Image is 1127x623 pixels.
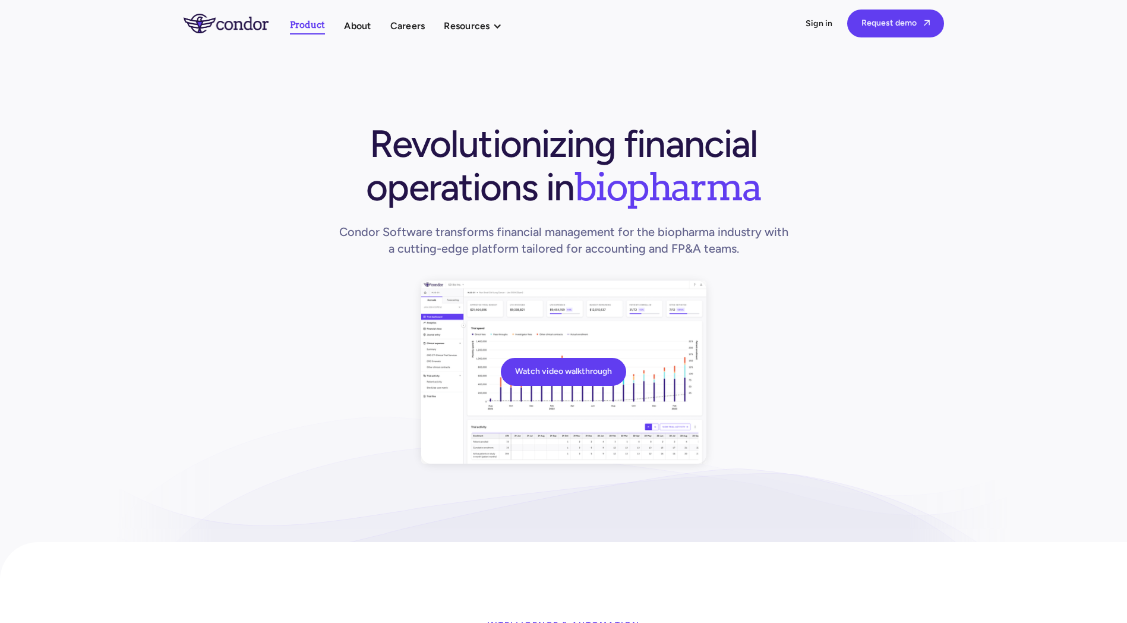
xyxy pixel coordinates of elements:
h1: Condor Software transforms financial management for the biopharma industry with a cutting-edge pl... [336,224,792,257]
a: Product [290,17,326,34]
a: About [344,18,371,34]
span: biopharma [574,163,760,210]
div: Resources [444,18,513,34]
div: Resources [444,18,490,34]
a: Careers [390,18,425,34]
h1: Revolutionizing financial operations in [336,122,792,208]
a: Sign in [806,18,833,30]
span:  [924,19,930,27]
a: Request demo [847,10,944,37]
a: Watch video walkthrough [501,358,626,386]
a: home [184,14,290,33]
